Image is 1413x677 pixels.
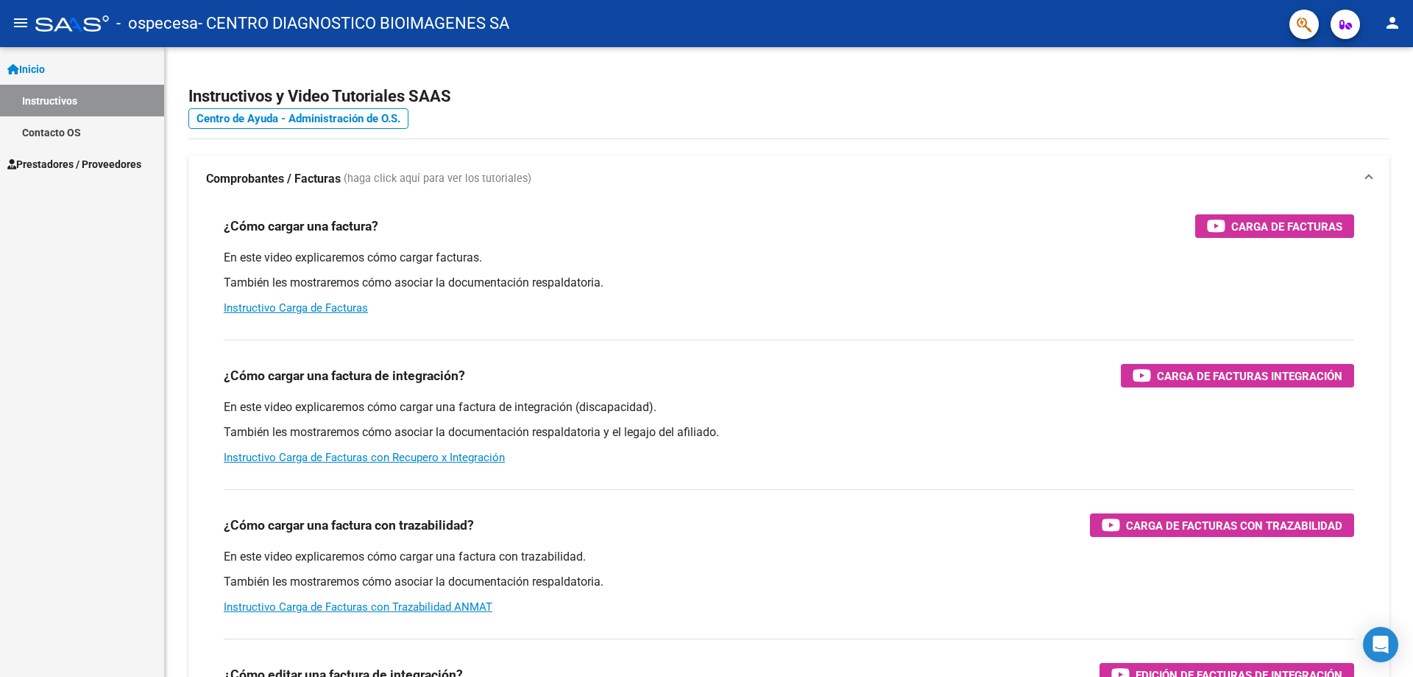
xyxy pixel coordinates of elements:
[224,549,1354,565] p: En este video explicaremos cómo cargar una factura con trazabilidad.
[1363,627,1398,662] div: Open Intercom Messenger
[224,216,378,236] h3: ¿Cómo cargar una factura?
[1121,364,1354,387] button: Carga de Facturas Integración
[1384,14,1401,32] mat-icon: person
[224,301,368,315] a: Instructivo Carga de Facturas
[224,365,465,386] h3: ¿Cómo cargar una factura de integración?
[198,7,509,40] span: - CENTRO DIAGNOSTICO BIOIMAGENES SA
[224,250,1354,266] p: En este video explicaremos cómo cargar facturas.
[7,61,45,77] span: Inicio
[1231,217,1342,236] span: Carga de Facturas
[224,515,474,536] h3: ¿Cómo cargar una factura con trazabilidad?
[1090,513,1354,537] button: Carga de Facturas con Trazabilidad
[224,574,1354,590] p: También les mostraremos cómo asociar la documentación respaldatoria.
[188,83,1389,111] h2: Instructivos y Video Tutoriales SAAS
[206,171,341,187] strong: Comprobantes / Facturas
[1195,214,1354,238] button: Carga de Facturas
[344,171,531,187] span: (haga click aquí para ver los tutoriales)
[224,424,1354,441] p: También les mostraremos cómo asociar la documentación respaldatoria y el legajo del afiliado.
[224,399,1354,415] p: En este video explicaremos cómo cargar una factura de integración (discapacidad).
[12,14,29,32] mat-icon: menu
[188,108,408,129] a: Centro de Ayuda - Administración de O.S.
[188,155,1389,203] mat-expansion-panel-header: Comprobantes / Facturas (haga click aquí para ver los tutoriales)
[224,275,1354,291] p: También les mostraremos cómo asociar la documentación respaldatoria.
[7,156,141,172] span: Prestadores / Proveedores
[224,451,505,464] a: Instructivo Carga de Facturas con Recupero x Integración
[224,600,492,614] a: Instructivo Carga de Facturas con Trazabilidad ANMAT
[116,7,198,40] span: - ospecesa
[1126,516,1342,535] span: Carga de Facturas con Trazabilidad
[1157,367,1342,385] span: Carga de Facturas Integración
